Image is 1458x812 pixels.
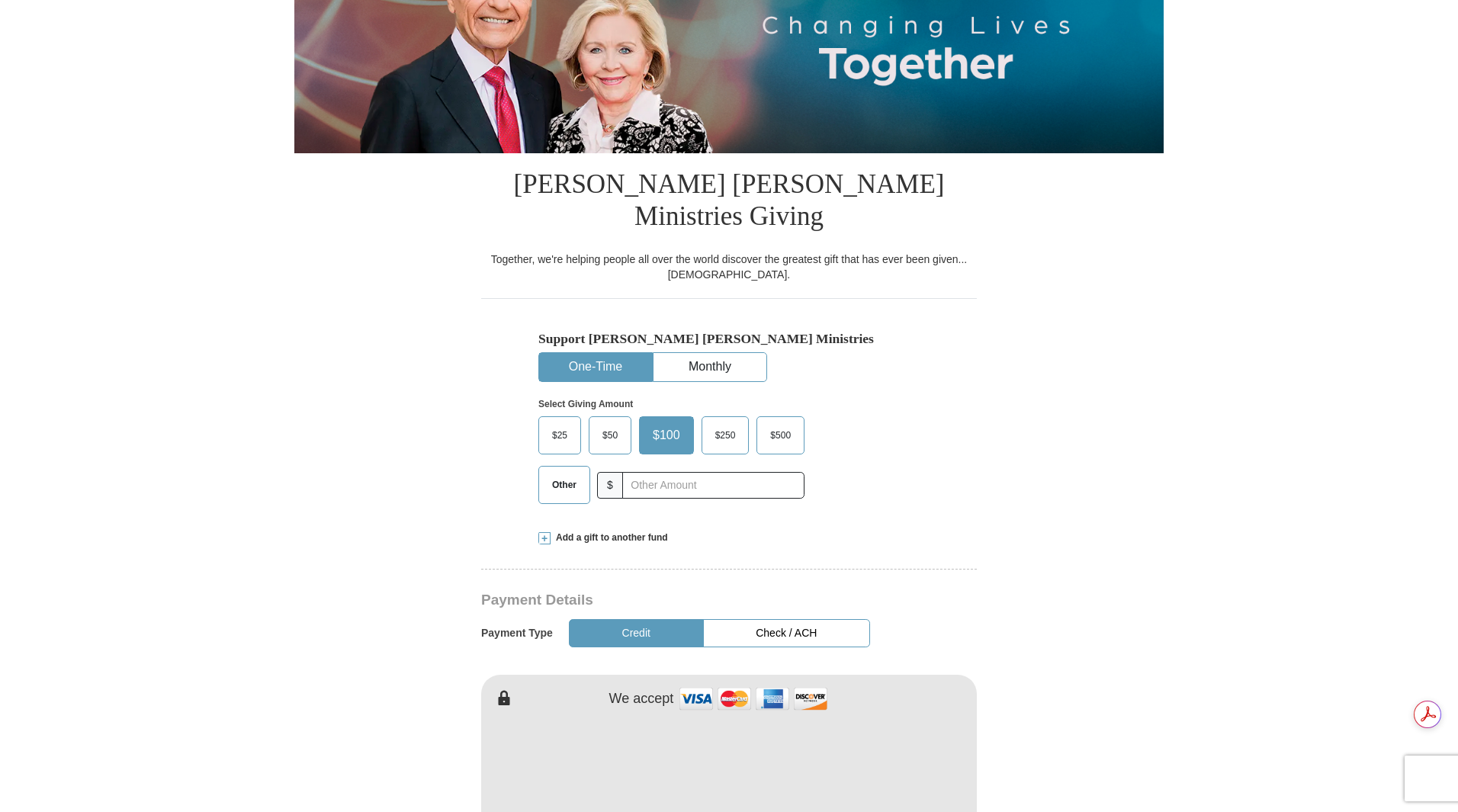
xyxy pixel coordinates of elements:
[481,153,977,252] h1: [PERSON_NAME] [PERSON_NAME] Ministries Giving
[677,682,830,715] img: credit cards accepted
[538,399,633,409] strong: Select Giving Amount
[551,531,668,544] span: Add a gift to another fund
[481,592,870,609] h3: Payment Details
[481,252,977,282] div: Together, we're helping people all over the world discover the greatest gift that has ever been g...
[597,472,623,499] span: $
[763,424,798,447] span: $500
[544,473,584,496] span: Other
[622,472,804,499] input: Other Amount
[645,424,688,447] span: $100
[703,619,870,647] button: Check / ACH
[708,424,743,447] span: $250
[481,627,553,640] h5: Payment Type
[609,691,674,708] h4: We accept
[595,424,625,447] span: $50
[544,424,575,447] span: $25
[538,331,920,347] h5: Support [PERSON_NAME] [PERSON_NAME] Ministries
[539,353,652,381] button: One-Time
[654,353,766,381] button: Monthly
[569,619,704,647] button: Credit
